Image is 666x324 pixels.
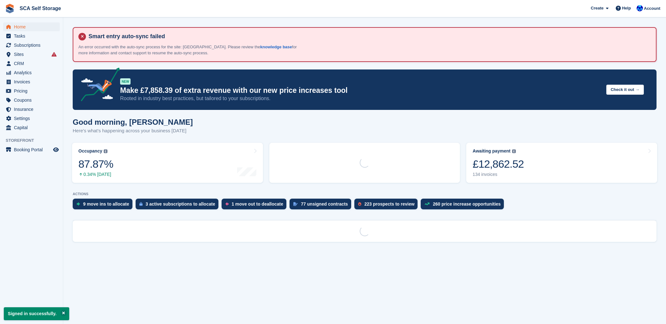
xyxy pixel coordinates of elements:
span: Booking Portal [14,145,52,154]
div: 3 active subscriptions to allocate [146,201,215,207]
span: Storefront [6,137,63,144]
img: icon-info-grey-7440780725fd019a000dd9b08b2336e03edf1995a4989e88bcd33f0948082b44.svg [512,149,516,153]
div: 87.87% [78,158,113,171]
img: price-adjustments-announcement-icon-8257ccfd72463d97f412b2fc003d46551f7dbcb40ab6d574587a9cd5c0d94... [76,68,120,104]
a: menu [3,87,60,95]
p: Rooted in industry best practices, but tailored to your subscriptions. [120,95,601,102]
span: Coupons [14,96,52,105]
img: move_ins_to_allocate_icon-fdf77a2bb77ea45bf5b3d319d69a93e2d87916cf1d5bf7949dd705db3b84f3ca.svg [76,202,80,206]
p: Make £7,858.39 of extra revenue with our new price increases tool [120,86,601,95]
div: 223 prospects to review [364,201,415,207]
a: 223 prospects to review [354,199,421,213]
a: menu [3,114,60,123]
span: Home [14,22,52,31]
a: menu [3,41,60,50]
span: Capital [14,123,52,132]
div: 0.34% [DATE] [78,172,113,177]
a: SCA Self Storage [17,3,64,14]
img: price_increase_opportunities-93ffe204e8149a01c8c9dc8f82e8f89637d9d84a8eef4429ea346261dce0b2c0.svg [425,202,430,205]
div: 260 price increase opportunities [433,201,501,207]
p: An error occurred with the auto-sync process for the site: [GEOGRAPHIC_DATA]. Please review the f... [78,44,300,56]
h1: Good morning, [PERSON_NAME] [73,118,193,126]
h4: Smart entry auto-sync failed [86,33,651,40]
span: Settings [14,114,52,123]
a: menu [3,59,60,68]
img: active_subscription_to_allocate_icon-d502201f5373d7db506a760aba3b589e785aa758c864c3986d89f69b8ff3... [139,202,143,206]
span: Pricing [14,87,52,95]
p: ACTIONS [73,192,657,196]
img: prospect-51fa495bee0391a8d652442698ab0144808aea92771e9ea1ae160a38d050c398.svg [358,202,361,206]
a: menu [3,68,60,77]
div: Occupancy [78,148,102,154]
div: 134 invoices [473,172,524,177]
a: menu [3,50,60,59]
span: Help [622,5,631,11]
span: Tasks [14,32,52,40]
img: stora-icon-8386f47178a22dfd0bd8f6a31ec36ba5ce8667c1dd55bd0f319d3a0aa187defe.svg [5,4,15,13]
span: Sites [14,50,52,59]
a: menu [3,123,60,132]
a: Preview store [52,146,60,153]
a: menu [3,77,60,86]
span: Analytics [14,68,52,77]
img: contract_signature_icon-13c848040528278c33f63329250d36e43548de30e8caae1d1a13099fd9432cc5.svg [293,202,298,206]
span: Insurance [14,105,52,114]
span: Account [644,5,660,12]
span: Create [591,5,603,11]
a: Occupancy 87.87% 0.34% [DATE] [72,143,263,183]
a: menu [3,32,60,40]
div: Awaiting payment [473,148,510,154]
div: 9 move ins to allocate [83,201,129,207]
button: Check it out → [606,85,644,95]
a: 260 price increase opportunities [421,199,507,213]
span: CRM [14,59,52,68]
a: knowledge base [260,45,292,49]
div: 1 move out to deallocate [232,201,283,207]
a: 1 move out to deallocate [222,199,290,213]
span: Subscriptions [14,41,52,50]
a: 3 active subscriptions to allocate [136,199,222,213]
a: 9 move ins to allocate [73,199,136,213]
div: £12,862.52 [473,158,524,171]
a: menu [3,105,60,114]
img: icon-info-grey-7440780725fd019a000dd9b08b2336e03edf1995a4989e88bcd33f0948082b44.svg [104,149,107,153]
span: Invoices [14,77,52,86]
i: Smart entry sync failures have occurred [52,52,57,57]
a: menu [3,96,60,105]
a: 77 unsigned contracts [290,199,354,213]
a: menu [3,22,60,31]
div: NEW [120,78,131,85]
a: Awaiting payment £12,862.52 134 invoices [466,143,657,183]
p: Signed in successfully. [4,307,69,320]
img: Kelly Neesham [637,5,643,11]
div: 77 unsigned contracts [301,201,348,207]
p: Here's what's happening across your business [DATE] [73,127,193,135]
img: move_outs_to_deallocate_icon-f764333ba52eb49d3ac5e1228854f67142a1ed5810a6f6cc68b1a99e826820c5.svg [225,202,229,206]
a: menu [3,145,60,154]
